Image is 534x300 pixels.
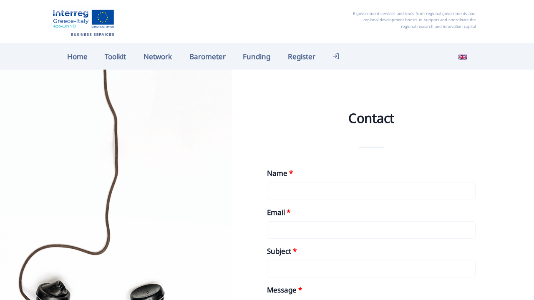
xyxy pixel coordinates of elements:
a: Home [58,47,96,65]
img: en_flag.svg [458,53,467,61]
a: Funding [234,47,279,65]
label: Name [267,167,293,179]
label: Email [267,207,290,218]
a: Barometer [181,47,234,65]
a: Toolkit [96,47,135,65]
a: Network [135,47,181,65]
h2: Contact [267,110,476,127]
label: Message [267,284,302,295]
label: Subject [267,245,297,257]
a: Register [279,47,324,65]
img: Home [50,6,117,37]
